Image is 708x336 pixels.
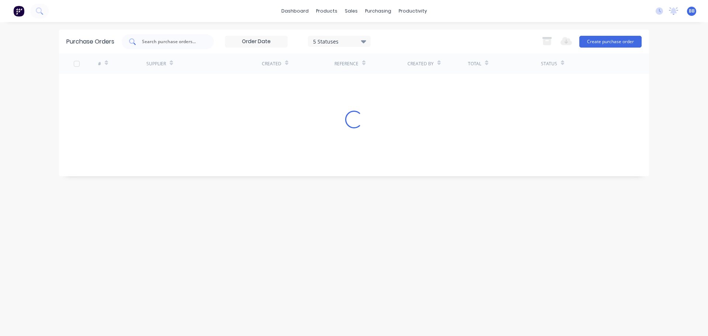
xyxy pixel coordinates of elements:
[541,60,557,67] div: Status
[468,60,481,67] div: Total
[361,6,395,17] div: purchasing
[98,60,101,67] div: #
[225,36,287,47] input: Order Date
[312,6,341,17] div: products
[341,6,361,17] div: sales
[334,60,358,67] div: Reference
[689,8,695,14] span: BB
[262,60,281,67] div: Created
[146,60,166,67] div: Supplier
[407,60,434,67] div: Created By
[141,38,202,45] input: Search purchase orders...
[579,36,642,48] button: Create purchase order
[313,37,366,45] div: 5 Statuses
[13,6,24,17] img: Factory
[395,6,431,17] div: productivity
[66,37,114,46] div: Purchase Orders
[278,6,312,17] a: dashboard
